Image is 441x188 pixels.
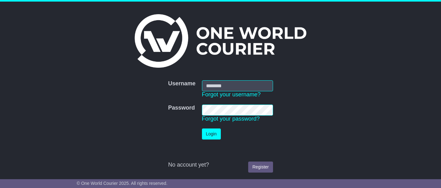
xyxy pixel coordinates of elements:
[77,181,168,186] span: © One World Courier 2025. All rights reserved.
[168,80,195,87] label: Username
[168,162,273,168] div: No account yet?
[202,116,260,122] a: Forgot your password?
[248,162,273,173] a: Register
[202,91,261,98] a: Forgot your username?
[168,105,195,111] label: Password
[135,14,306,68] img: One World
[202,128,221,140] button: Login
